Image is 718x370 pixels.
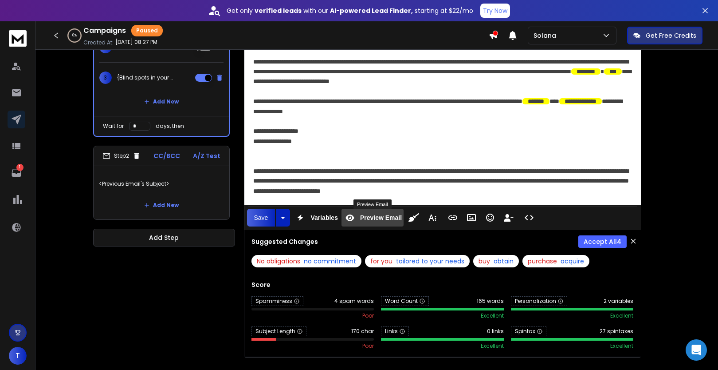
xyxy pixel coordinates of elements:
p: [DATE] 08:27 PM [115,39,157,46]
span: 27 spintaxes [600,328,633,335]
span: Spintax [511,326,546,336]
span: 0 links [487,328,504,335]
img: logo [9,30,27,47]
span: buy [479,257,490,266]
button: Emoticons [482,209,498,227]
p: CC/BCC [153,151,180,160]
span: No obligations [257,257,300,266]
span: poor [362,342,374,350]
button: Variables [292,209,340,227]
button: Preview Email [341,209,404,227]
p: <Previous Email's Subject> [99,171,224,196]
button: T [9,347,27,365]
button: Add New [137,196,186,214]
button: Clean HTML [405,209,422,227]
span: for you [370,257,392,266]
button: Save [247,209,275,227]
button: Add New [137,93,186,111]
button: Get Free Credits [627,27,702,44]
span: Personalization [511,296,567,306]
span: Links [381,326,409,336]
p: Wait for [103,123,124,130]
span: purchase [528,257,557,266]
div: Open Intercom Messenger [686,339,707,361]
p: Created At: [83,39,114,46]
span: 170 char [351,328,374,335]
span: poor [362,312,374,319]
button: Add Step [93,229,235,247]
h3: Suggested Changes [251,237,318,246]
span: tailored to your needs [396,257,464,266]
span: acquire [561,257,584,266]
strong: verified leads [255,6,302,15]
p: Try Now [483,6,507,15]
span: excellent [610,312,633,319]
button: More Text [424,209,441,227]
span: Subject Length [251,326,306,336]
span: Word Count [381,296,429,306]
h1: Campaigns [83,25,126,36]
p: {Blind spots in your team’s activities?|Is your team missing targets?|Too many tools, not enough ... [117,74,174,81]
span: no commitment [304,257,356,266]
button: Insert Image (Ctrl+P) [463,209,480,227]
div: Paused [131,25,163,36]
div: Preview Email [353,199,392,209]
span: obtain [494,257,514,266]
p: days, then [156,123,184,130]
p: 0 % [72,33,77,38]
p: Get only with our starting at $22/mo [227,6,473,15]
button: Insert Unsubscribe Link [500,209,517,227]
span: Preview Email [358,214,404,222]
span: 2 variables [604,298,633,305]
p: 1 [16,164,24,171]
span: excellent [481,312,504,319]
p: A/Z Test [193,151,220,160]
button: Insert Link (Ctrl+K) [444,209,461,227]
strong: AI-powered Lead Finder, [330,6,413,15]
a: 1 [8,164,25,182]
p: Solana [534,31,560,40]
span: 4 spam words [334,298,374,305]
button: Try Now [480,4,510,18]
div: Step 2 [102,152,141,160]
span: excellent [610,342,633,350]
span: 3 [99,72,112,84]
span: Spamminess [251,296,303,306]
span: 165 words [477,298,504,305]
button: Code View [521,209,538,227]
p: Get Free Credits [646,31,696,40]
li: Step2CC/BCCA/Z Test<Previous Email's Subject>Add New [93,146,230,220]
h3: Score [251,280,634,289]
span: Variables [309,214,340,222]
button: Accept All4 [578,235,627,248]
span: excellent [481,342,504,350]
